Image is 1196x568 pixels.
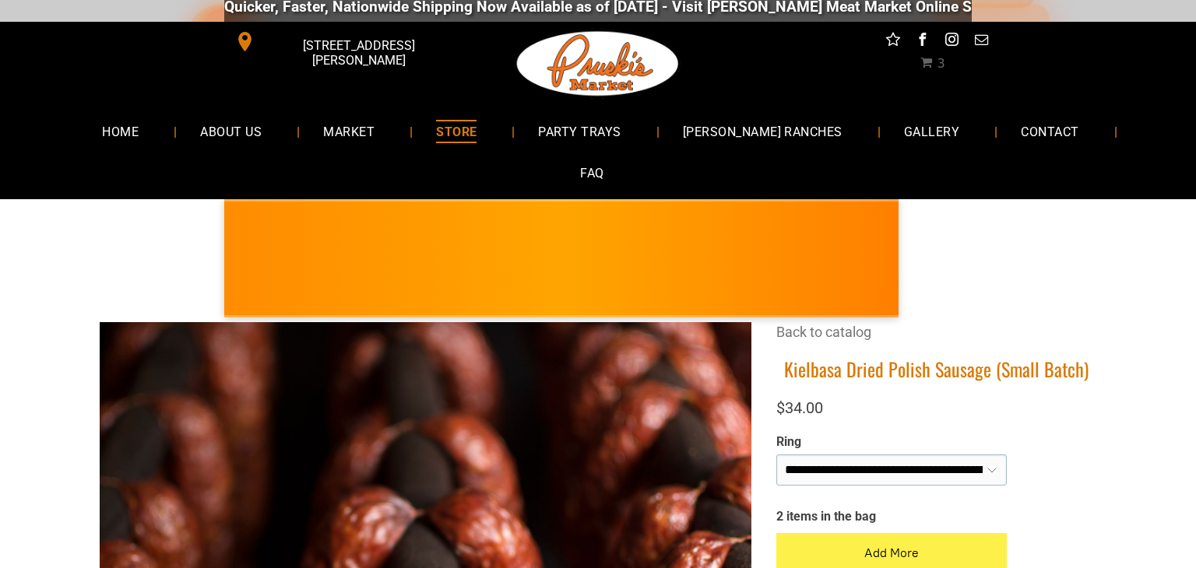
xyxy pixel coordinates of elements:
[913,30,933,54] a: facebook
[864,545,919,560] span: Add More
[413,110,500,152] a: STORE
[776,509,876,524] span: 2 items in the bag
[177,110,285,152] a: ABOUT US
[776,434,1007,451] div: Ring
[557,153,627,194] a: FAQ
[515,110,644,152] a: PARTY TRAYS
[776,324,871,340] a: Back to catalog
[997,110,1102,152] a: CONTACT
[972,30,992,54] a: email
[224,30,463,54] a: [STREET_ADDRESS][PERSON_NAME]
[776,322,1096,357] div: Breadcrumbs
[79,110,162,152] a: HOME
[881,110,983,152] a: GALLERY
[776,357,1096,381] h1: Kielbasa Dried Polish Sausage (Small Batch)
[514,22,682,106] img: Pruski-s+Market+HQ+Logo2-1920w.png
[259,30,459,75] span: [STREET_ADDRESS][PERSON_NAME]
[660,110,866,152] a: [PERSON_NAME] RANCHES
[942,30,962,54] a: instagram
[883,30,903,54] a: Social network
[937,56,944,71] span: 3
[776,398,823,417] span: $34.00
[300,110,398,152] a: MARKET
